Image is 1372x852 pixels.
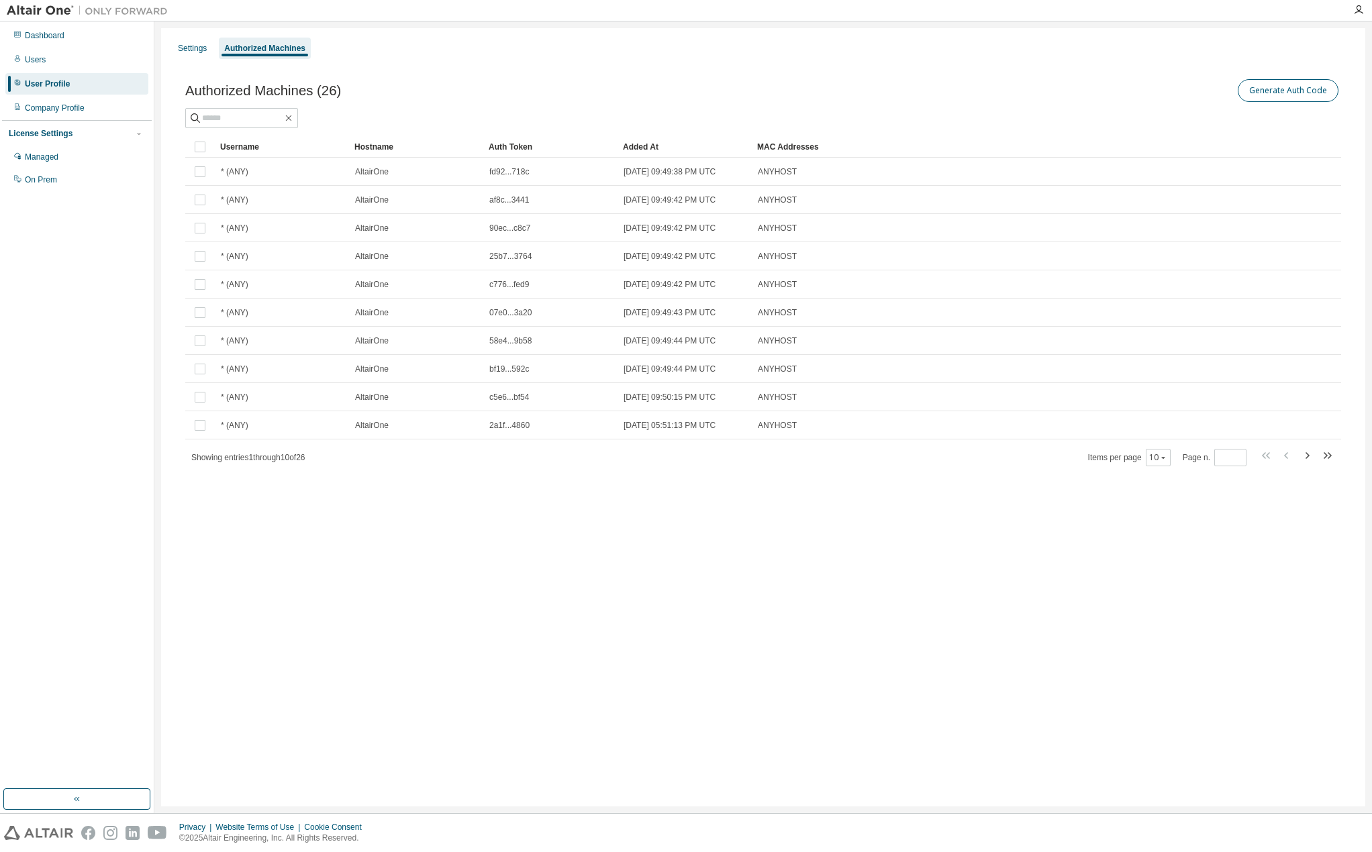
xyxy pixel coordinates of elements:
span: [DATE] 09:49:42 PM UTC [624,223,716,233]
span: Page n. [1183,449,1246,466]
span: Authorized Machines (26) [185,83,341,99]
span: [DATE] 05:51:13 PM UTC [624,420,716,431]
span: [DATE] 09:49:42 PM UTC [624,251,716,262]
span: AltairOne [355,223,389,233]
span: AltairOne [355,392,389,403]
span: ANYHOST [758,307,797,318]
span: Showing entries 1 through 10 of 26 [191,453,305,462]
span: 07e0...3a20 [489,307,532,318]
span: c776...fed9 [489,279,529,290]
span: * (ANY) [221,166,248,177]
span: * (ANY) [221,195,248,205]
span: [DATE] 09:49:42 PM UTC [624,195,716,205]
div: Privacy [179,822,215,833]
span: 25b7...3764 [489,251,532,262]
div: Cookie Consent [304,822,369,833]
span: ANYHOST [758,279,797,290]
span: AltairOne [355,279,389,290]
div: On Prem [25,174,57,185]
span: [DATE] 09:49:43 PM UTC [624,307,716,318]
span: ANYHOST [758,335,797,346]
span: ANYHOST [758,166,797,177]
div: Auth Token [489,136,612,158]
span: Items per page [1088,449,1171,466]
span: ANYHOST [758,420,797,431]
img: facebook.svg [81,826,95,840]
span: AltairOne [355,335,389,346]
span: ANYHOST [758,251,797,262]
span: AltairOne [355,307,389,318]
span: [DATE] 09:50:15 PM UTC [624,392,716,403]
div: Settings [178,43,207,54]
span: fd92...718c [489,166,529,177]
span: AltairOne [355,364,389,374]
span: * (ANY) [221,279,248,290]
span: ANYHOST [758,223,797,233]
span: AltairOne [355,251,389,262]
span: AltairOne [355,166,389,177]
div: Company Profile [25,103,85,113]
span: ANYHOST [758,392,797,403]
span: af8c...3441 [489,195,529,205]
img: Altair One [7,4,175,17]
span: * (ANY) [221,307,248,318]
div: Users [25,54,46,65]
span: [DATE] 09:49:38 PM UTC [624,166,716,177]
button: Generate Auth Code [1238,79,1338,102]
div: Dashboard [25,30,64,41]
img: altair_logo.svg [4,826,73,840]
div: Added At [623,136,746,158]
span: [DATE] 09:49:44 PM UTC [624,364,716,374]
span: ANYHOST [758,364,797,374]
span: 90ec...c8c7 [489,223,530,233]
div: User Profile [25,78,70,89]
div: Website Terms of Use [215,822,304,833]
span: AltairOne [355,420,389,431]
img: linkedin.svg [126,826,140,840]
span: * (ANY) [221,420,248,431]
button: 10 [1149,452,1167,463]
span: 58e4...9b58 [489,335,532,346]
div: Managed [25,152,58,162]
span: * (ANY) [221,392,248,403]
span: 2a1f...4860 [489,420,530,431]
span: [DATE] 09:49:44 PM UTC [624,335,716,346]
span: * (ANY) [221,335,248,346]
span: [DATE] 09:49:42 PM UTC [624,279,716,290]
span: * (ANY) [221,223,248,233]
span: AltairOne [355,195,389,205]
div: Username [220,136,344,158]
span: bf19...592c [489,364,529,374]
div: MAC Addresses [757,136,1200,158]
span: c5e6...bf54 [489,392,529,403]
img: instagram.svg [103,826,117,840]
p: © 2025 Altair Engineering, Inc. All Rights Reserved. [179,833,370,844]
span: ANYHOST [758,195,797,205]
span: * (ANY) [221,251,248,262]
img: youtube.svg [148,826,167,840]
div: Hostname [354,136,478,158]
div: License Settings [9,128,72,139]
span: * (ANY) [221,364,248,374]
div: Authorized Machines [224,43,305,54]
